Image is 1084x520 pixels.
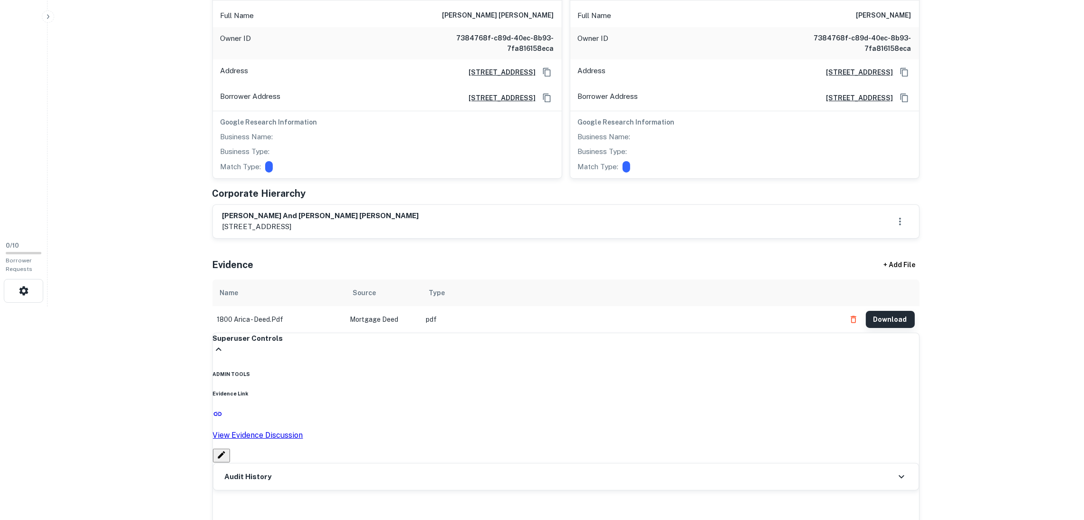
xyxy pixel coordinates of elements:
p: Match Type: [578,161,619,173]
a: [STREET_ADDRESS] [461,67,536,77]
div: Name [220,287,239,299]
h5: Corporate Hierarchy [212,186,306,201]
span: 0 / 10 [6,242,19,249]
a: [STREET_ADDRESS] [819,93,893,103]
p: Address [578,65,606,79]
p: Address [221,65,249,79]
h6: Google Research Information [578,117,911,127]
h6: Audit History [225,472,272,482]
p: Full Name [578,10,612,21]
button: Delete file [845,312,862,327]
a: [STREET_ADDRESS] [461,93,536,103]
a: View Evidence Discussion [213,412,919,441]
p: Borrower Address [221,91,281,105]
a: [STREET_ADDRESS] [819,67,893,77]
h6: Evidence Link [213,390,919,397]
h6: [PERSON_NAME] [PERSON_NAME] [442,10,554,21]
h6: [PERSON_NAME] and [PERSON_NAME] [PERSON_NAME] [222,211,419,221]
button: Copy Address [540,91,554,105]
span: Borrower Requests [6,257,32,272]
th: Name [212,279,345,306]
button: Copy Address [897,91,911,105]
p: Business Type: [221,146,270,157]
button: Copy Address [897,65,911,79]
button: Edit Slack Link [213,449,230,462]
p: [STREET_ADDRESS] [222,221,419,232]
button: Download [866,311,915,328]
div: Source [353,287,376,299]
p: Borrower Address [578,91,638,105]
h6: 7384768f-c89d-40ec-8b93-7fa816158eca [440,33,554,54]
h6: Google Research Information [221,117,554,127]
h6: Superuser Controls [213,333,919,344]
p: Owner ID [578,33,609,54]
p: Full Name [221,10,254,21]
td: Mortgage Deed [345,306,422,333]
h5: Evidence [212,258,254,272]
div: scrollable content [212,279,920,333]
h6: 7384768f-c89d-40ec-8b93-7fa816158eca [797,33,911,54]
th: Source [345,279,422,306]
p: Match Type: [221,161,261,173]
iframe: Chat Widget [1036,444,1084,490]
p: Owner ID [221,33,251,54]
p: Business Name: [578,131,631,143]
p: Business Name: [221,131,273,143]
p: Business Type: [578,146,627,157]
th: Type [422,279,840,306]
td: 1800 arica - deed.pdf [212,306,345,333]
div: Type [429,287,445,299]
div: + Add File [866,257,933,274]
h6: [PERSON_NAME] [856,10,911,21]
button: Copy Address [540,65,554,79]
h6: ADMIN TOOLS [213,370,919,378]
p: View Evidence Discussion [213,430,919,441]
td: pdf [422,306,840,333]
